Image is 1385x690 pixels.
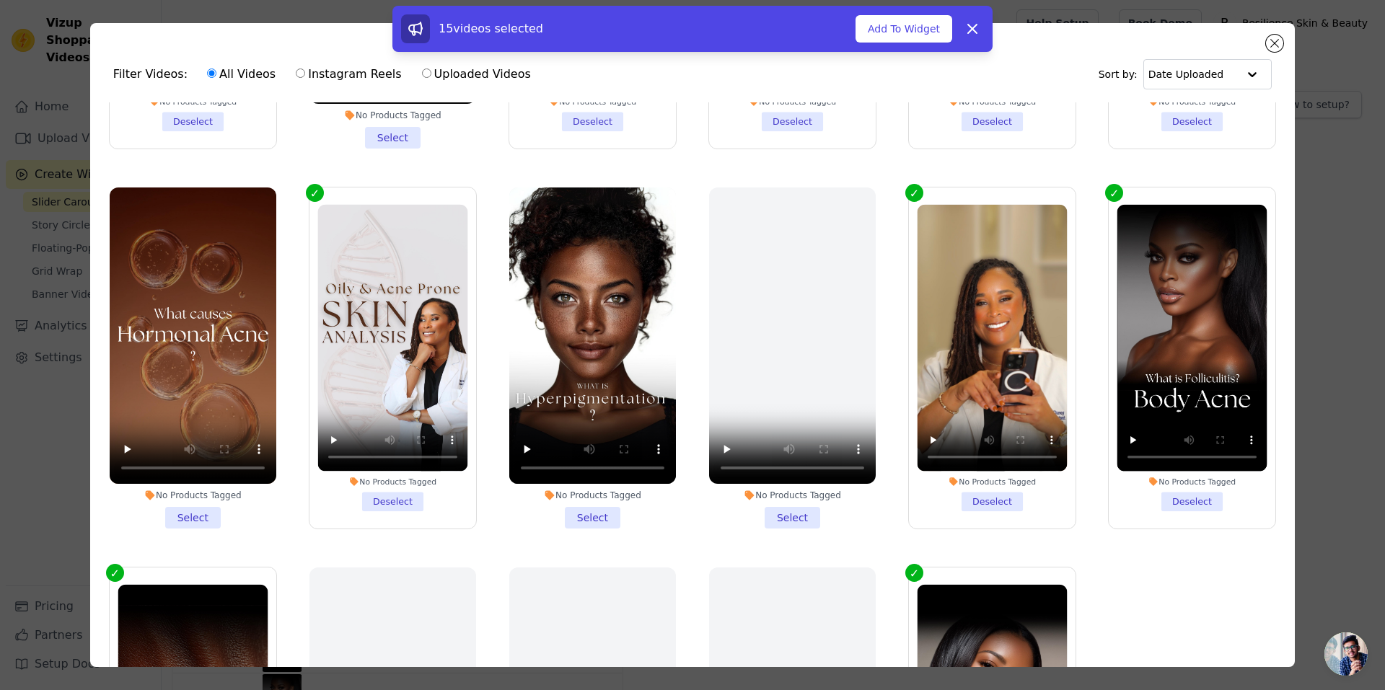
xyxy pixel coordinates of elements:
[118,97,268,107] div: No Products Tagged
[1099,59,1272,89] div: Sort by:
[517,97,667,107] div: No Products Tagged
[295,65,402,84] label: Instagram Reels
[1117,477,1267,487] div: No Products Tagged
[110,490,276,501] div: No Products Tagged
[709,490,876,501] div: No Products Tagged
[918,97,1068,107] div: No Products Tagged
[1324,632,1368,676] a: Open chat
[206,65,276,84] label: All Videos
[113,58,539,91] div: Filter Videos:
[309,110,476,121] div: No Products Tagged
[718,97,868,107] div: No Products Tagged
[856,15,952,43] button: Add To Widget
[317,477,467,487] div: No Products Tagged
[439,22,543,35] span: 15 videos selected
[918,477,1068,487] div: No Products Tagged
[421,65,532,84] label: Uploaded Videos
[509,490,676,501] div: No Products Tagged
[1117,97,1267,107] div: No Products Tagged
